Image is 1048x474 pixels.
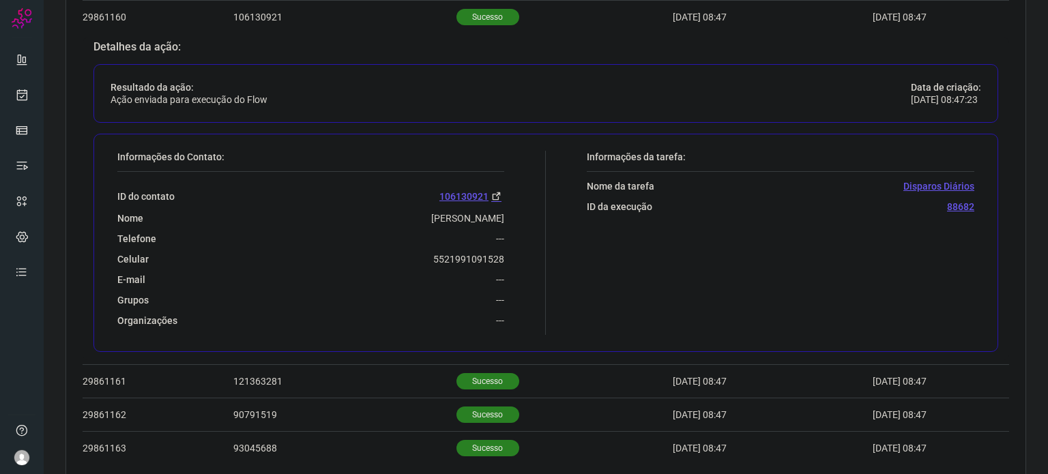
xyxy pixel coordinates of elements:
td: [DATE] 08:47 [873,365,968,398]
p: ID do contato [117,190,175,203]
td: 29861163 [83,432,233,465]
img: Logo [12,8,32,29]
p: [DATE] 08:47:23 [911,93,981,106]
p: Sucesso [456,373,519,389]
p: --- [496,233,504,245]
p: Informações do Contato: [117,151,504,163]
td: 90791519 [233,398,456,432]
td: 29861161 [83,365,233,398]
p: Nome da tarefa [587,180,654,192]
p: Celular [117,253,149,265]
td: [DATE] 08:47 [873,432,968,465]
p: --- [496,314,504,327]
p: Sucesso [456,9,519,25]
td: 93045688 [233,432,456,465]
td: [DATE] 08:47 [673,432,873,465]
p: Organizações [117,314,177,327]
p: ID da execução [587,201,652,213]
p: Sucesso [456,406,519,423]
p: Disparos Diários [903,180,974,192]
td: [DATE] 08:47 [873,398,968,432]
p: 88682 [947,201,974,213]
p: --- [496,294,504,306]
p: Telefone [117,233,156,245]
p: Detalhes da ação: [93,41,998,53]
td: [DATE] 08:47 [673,365,873,398]
p: Resultado da ação: [111,81,267,93]
p: Grupos [117,294,149,306]
img: avatar-user-boy.jpg [14,449,30,466]
p: Data de criação: [911,81,981,93]
td: 29861162 [83,398,233,432]
p: Ação enviada para execução do Flow [111,93,267,106]
p: E-mail [117,273,145,286]
p: Nome [117,212,143,224]
p: --- [496,273,504,286]
p: Informações da tarefa: [587,151,974,163]
p: Sucesso [456,440,519,456]
td: [DATE] 08:47 [673,398,873,432]
p: 5521991091528 [433,253,504,265]
td: 121363281 [233,365,456,398]
p: [PERSON_NAME] [431,212,504,224]
a: 106130921 [439,188,504,204]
